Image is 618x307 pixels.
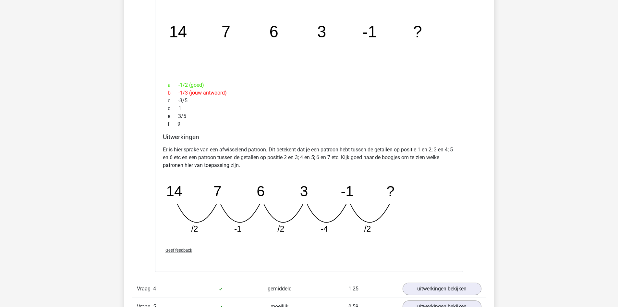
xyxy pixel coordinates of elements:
span: 1:25 [348,286,358,292]
span: f [168,120,177,128]
div: -1/3 (jouw antwoord) [163,89,455,97]
span: c [168,97,178,105]
h4: Uitwerkingen [163,133,455,141]
div: -3/5 [163,97,455,105]
span: d [168,105,178,112]
div: 3/5 [163,112,455,120]
tspan: /2 [277,224,284,233]
span: gemiddeld [268,286,292,292]
tspan: ? [386,183,394,199]
div: 1 [163,105,455,112]
div: 9 [163,120,455,128]
a: uitwerkingen bekijken [403,283,481,295]
tspan: -1 [362,23,377,41]
span: e [168,112,178,120]
tspan: 6 [257,183,265,199]
tspan: -4 [321,224,328,233]
tspan: 7 [213,183,221,199]
tspan: 7 [221,23,230,41]
tspan: 14 [169,23,187,41]
tspan: 3 [300,183,308,199]
p: Er is hier sprake van een afwisselend patroon. Dit betekent dat je een patroon hebt tussen de get... [163,146,455,169]
tspan: ? [413,23,422,41]
span: Vraag [137,285,153,293]
tspan: /2 [191,224,198,233]
span: 4 [153,286,156,292]
span: a [168,81,178,89]
tspan: /2 [364,224,371,233]
span: b [168,89,178,97]
tspan: 6 [269,23,278,41]
tspan: 3 [317,23,326,41]
tspan: -1 [341,183,354,199]
span: Geef feedback [165,248,192,253]
tspan: -1 [234,224,241,233]
tspan: 14 [166,183,182,199]
div: -1/2 (goed) [163,81,455,89]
